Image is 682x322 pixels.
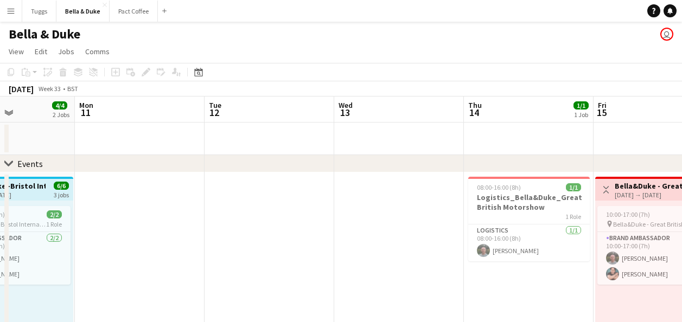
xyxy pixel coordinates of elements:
[565,212,581,221] span: 1 Role
[54,44,79,59] a: Jobs
[67,85,78,93] div: BST
[110,1,158,22] button: Pact Coffee
[468,192,590,212] h3: Logistics_Bella&Duke_Great British Motorshow
[9,26,80,42] h1: Bella & Duke
[573,101,589,110] span: 1/1
[337,106,353,119] span: 13
[78,106,93,119] span: 11
[660,28,673,41] app-user-avatar: Chubby Bear
[468,224,590,261] app-card-role: Logistics1/108:00-16:00 (8h)[PERSON_NAME]
[9,83,34,94] div: [DATE]
[53,111,69,119] div: 2 Jobs
[207,106,221,119] span: 12
[17,158,43,169] div: Events
[79,100,93,110] span: Mon
[54,182,69,190] span: 6/6
[47,210,62,218] span: 2/2
[596,106,607,119] span: 15
[46,220,62,228] span: 1 Role
[9,47,24,56] span: View
[54,190,69,199] div: 3 jobs
[36,85,63,93] span: Week 33
[574,111,588,119] div: 1 Job
[85,47,110,56] span: Comms
[598,100,607,110] span: Fri
[22,1,56,22] button: Tuggs
[468,177,590,261] app-job-card: 08:00-16:00 (8h)1/1Logistics_Bella&Duke_Great British Motorshow1 RoleLogistics1/108:00-16:00 (8h)...
[477,183,521,191] span: 08:00-16:00 (8h)
[58,47,74,56] span: Jobs
[339,100,353,110] span: Wed
[467,106,482,119] span: 14
[4,44,28,59] a: View
[468,100,482,110] span: Thu
[606,210,650,218] span: 10:00-17:00 (7h)
[30,44,52,59] a: Edit
[81,44,114,59] a: Comms
[35,47,47,56] span: Edit
[52,101,67,110] span: 4/4
[56,1,110,22] button: Bella & Duke
[566,183,581,191] span: 1/1
[209,100,221,110] span: Tue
